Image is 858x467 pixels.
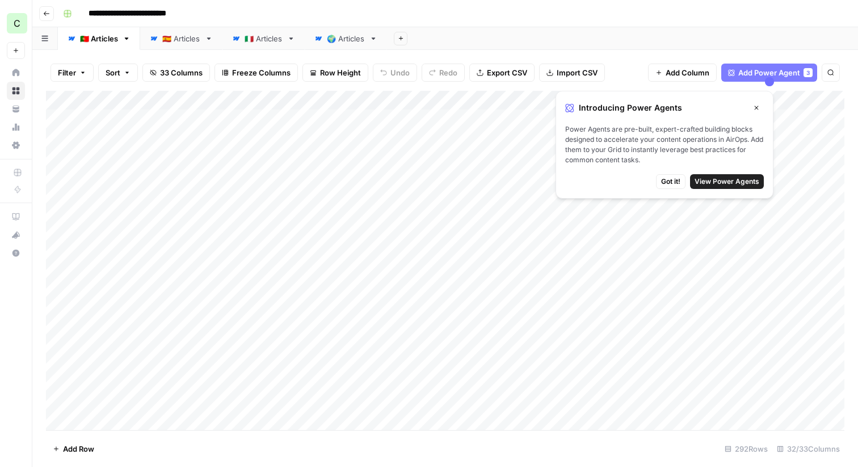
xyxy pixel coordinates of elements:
[7,64,25,82] a: Home
[51,64,94,82] button: Filter
[7,244,25,262] button: Help + Support
[390,67,410,78] span: Undo
[772,440,844,458] div: 32/33 Columns
[7,9,25,37] button: Workspace: Coverflex
[804,68,813,77] div: 3
[327,33,365,44] div: 🌍 Articles
[160,67,203,78] span: 33 Columns
[232,67,291,78] span: Freeze Columns
[140,27,222,50] a: 🇪🇸 Articles
[557,67,598,78] span: Import CSV
[7,118,25,136] a: Usage
[661,176,680,187] span: Got it!
[302,64,368,82] button: Row Height
[690,174,764,189] button: View Power Agents
[738,67,800,78] span: Add Power Agent
[373,64,417,82] button: Undo
[7,226,24,243] div: What's new?
[422,64,465,82] button: Redo
[648,64,717,82] button: Add Column
[695,176,759,187] span: View Power Agents
[106,67,120,78] span: Sort
[7,82,25,100] a: Browse
[565,124,764,165] span: Power Agents are pre-built, expert-crafted building blocks designed to accelerate your content op...
[565,100,764,115] div: Introducing Power Agents
[720,440,772,458] div: 292 Rows
[222,27,305,50] a: 🇮🇹 Articles
[63,443,94,455] span: Add Row
[7,136,25,154] a: Settings
[162,33,200,44] div: 🇪🇸 Articles
[14,16,20,30] span: C
[142,64,210,82] button: 33 Columns
[58,27,140,50] a: 🇵🇹 Articles
[214,64,298,82] button: Freeze Columns
[245,33,283,44] div: 🇮🇹 Articles
[7,100,25,118] a: Your Data
[469,64,535,82] button: Export CSV
[98,64,138,82] button: Sort
[666,67,709,78] span: Add Column
[7,208,25,226] a: AirOps Academy
[320,67,361,78] span: Row Height
[7,226,25,244] button: What's new?
[721,64,817,82] button: Add Power Agent3
[80,33,118,44] div: 🇵🇹 Articles
[46,440,101,458] button: Add Row
[439,67,457,78] span: Redo
[305,27,387,50] a: 🌍 Articles
[539,64,605,82] button: Import CSV
[487,67,527,78] span: Export CSV
[806,68,810,77] span: 3
[656,174,685,189] button: Got it!
[58,67,76,78] span: Filter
